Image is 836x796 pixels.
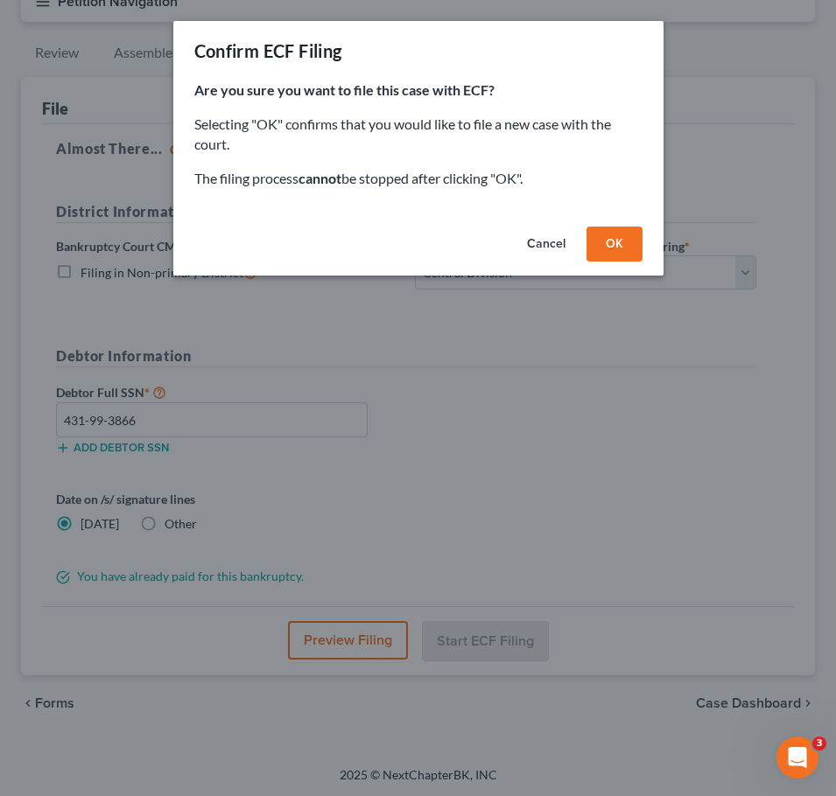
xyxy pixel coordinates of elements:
[776,737,818,779] iframe: Intercom live chat
[299,170,341,186] strong: cannot
[812,737,826,751] span: 3
[587,227,643,262] button: OK
[194,81,495,98] strong: Are you sure you want to file this case with ECF?
[513,227,580,262] button: Cancel
[194,38,342,63] div: Confirm ECF Filing
[194,169,643,189] p: The filing process be stopped after clicking "OK".
[194,115,643,155] p: Selecting "OK" confirms that you would like to file a new case with the court.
